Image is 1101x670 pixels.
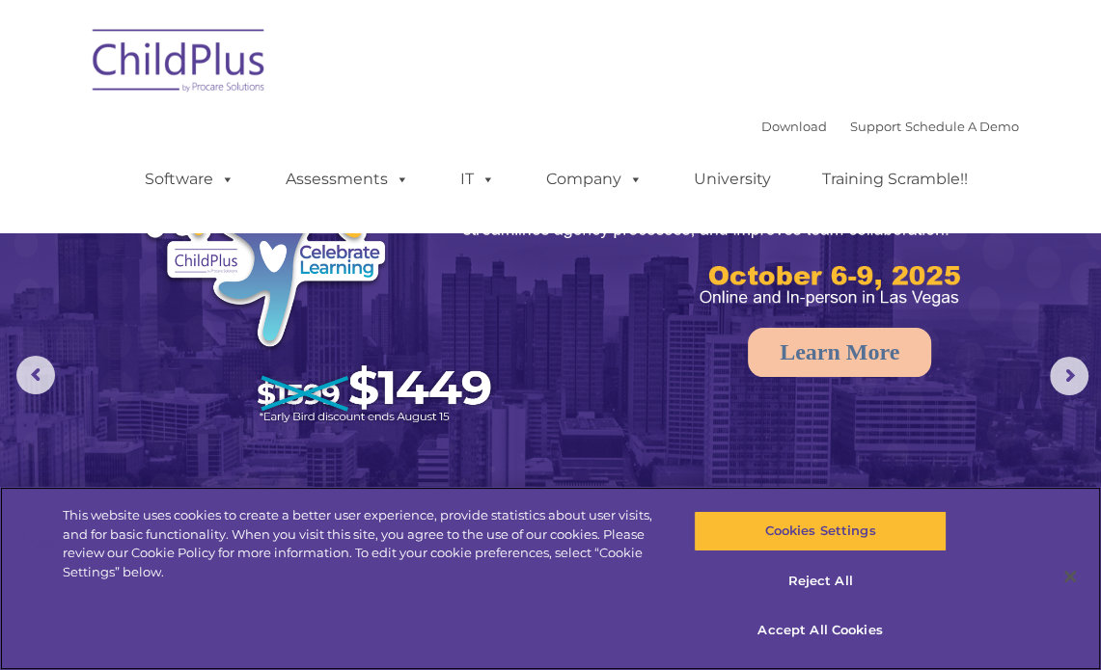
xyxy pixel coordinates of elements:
[694,511,947,551] button: Cookies Settings
[441,160,514,199] a: IT
[761,119,1019,134] font: |
[63,506,661,581] div: This website uses cookies to create a better user experience, provide statistics about user visit...
[83,15,276,112] img: ChildPlus by Procare Solutions
[527,160,662,199] a: Company
[905,119,1019,134] a: Schedule A Demo
[1049,555,1091,598] button: Close
[694,610,947,651] button: Accept All Cookies
[674,160,790,199] a: University
[850,119,901,134] a: Support
[761,119,827,134] a: Download
[694,561,947,602] button: Reject All
[125,160,254,199] a: Software
[266,160,428,199] a: Assessments
[748,328,931,377] a: Learn More
[803,160,987,199] a: Training Scramble!!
